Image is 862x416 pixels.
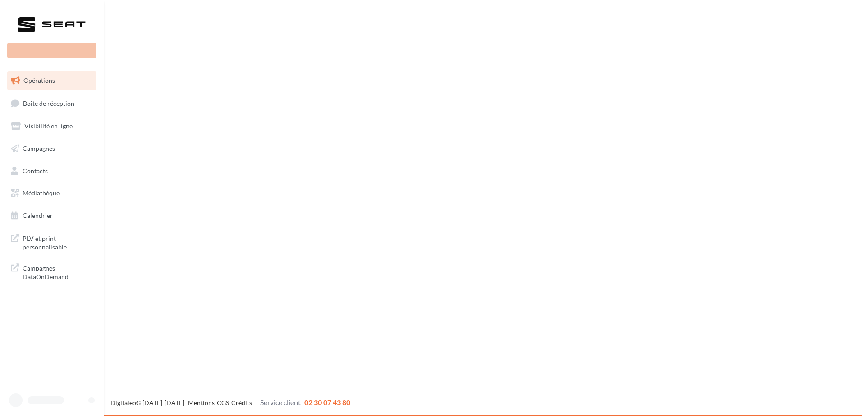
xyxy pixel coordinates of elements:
[5,71,98,90] a: Opérations
[5,258,98,285] a: Campagnes DataOnDemand
[304,398,350,407] span: 02 30 07 43 80
[188,399,215,407] a: Mentions
[110,399,136,407] a: Digitaleo
[5,229,98,255] a: PLV et print personnalisable
[217,399,229,407] a: CGS
[5,162,98,181] a: Contacts
[5,206,98,225] a: Calendrier
[23,167,48,174] span: Contacts
[110,399,350,407] span: © [DATE]-[DATE] - - -
[7,43,96,58] div: Nouvelle campagne
[23,99,74,107] span: Boîte de réception
[23,145,55,152] span: Campagnes
[24,122,73,130] span: Visibilité en ligne
[23,262,93,281] span: Campagnes DataOnDemand
[23,232,93,252] span: PLV et print personnalisable
[23,189,60,197] span: Médiathèque
[5,94,98,113] a: Boîte de réception
[23,77,55,84] span: Opérations
[231,399,252,407] a: Crédits
[5,184,98,203] a: Médiathèque
[5,139,98,158] a: Campagnes
[23,212,53,219] span: Calendrier
[5,117,98,136] a: Visibilité en ligne
[260,398,301,407] span: Service client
